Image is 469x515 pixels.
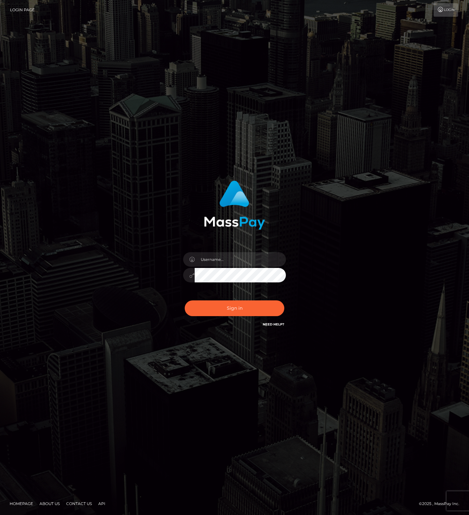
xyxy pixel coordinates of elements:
button: Sign in [185,300,284,316]
div: © 2025 , MassPay Inc. [419,500,464,507]
a: Need Help? [263,322,284,326]
a: Login [434,3,458,17]
a: API [96,499,108,509]
a: Homepage [7,499,36,509]
a: About Us [37,499,62,509]
input: Username... [195,252,286,267]
a: Login Page [10,3,35,17]
a: Contact Us [64,499,94,509]
img: MassPay Login [204,181,265,230]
